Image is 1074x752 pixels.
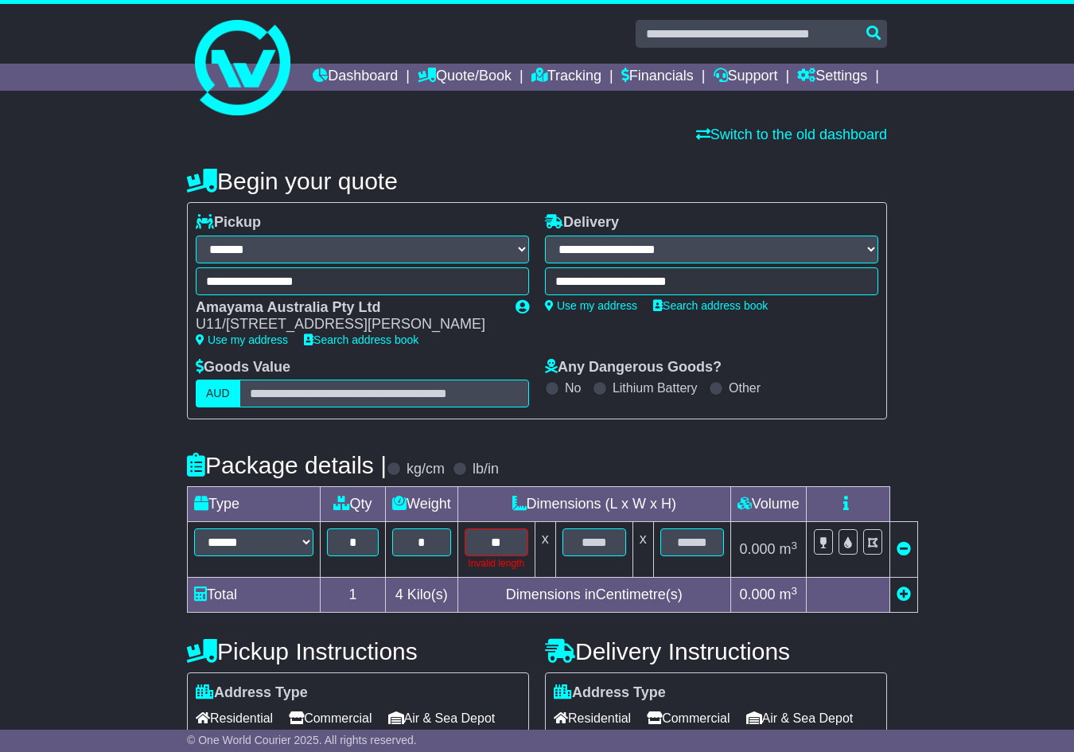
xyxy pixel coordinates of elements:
span: m [780,541,798,557]
label: lb/in [473,461,499,478]
a: Use my address [196,333,288,346]
td: Dimensions in Centimetre(s) [457,578,730,613]
sup: 3 [792,585,798,597]
label: Lithium Battery [613,380,698,395]
a: Switch to the old dashboard [696,127,887,142]
span: Air & Sea Depot [388,706,496,731]
label: Pickup [196,214,261,232]
span: m [780,586,798,602]
a: Dashboard [313,64,398,91]
td: Kilo(s) [386,578,458,613]
label: No [565,380,581,395]
span: Commercial [647,706,730,731]
h4: Begin your quote [187,168,887,194]
td: Weight [386,487,458,522]
span: 4 [395,586,403,602]
td: Total [188,578,321,613]
a: Search address book [653,299,768,312]
td: Type [188,487,321,522]
a: Support [714,64,778,91]
h4: Pickup Instructions [187,638,529,664]
div: Amayama Australia Pty Ltd [196,299,500,317]
label: Address Type [554,684,666,702]
label: Delivery [545,214,619,232]
h4: Delivery Instructions [545,638,887,664]
span: 0.000 [739,586,775,602]
a: Search address book [304,333,418,346]
div: Invalid length [465,556,528,571]
sup: 3 [792,540,798,551]
td: x [535,522,555,578]
span: Air & Sea Depot [746,706,854,731]
label: AUD [196,380,240,407]
a: Add new item [897,586,911,602]
span: 0.000 [739,541,775,557]
span: Residential [554,706,631,731]
label: Goods Value [196,359,290,376]
td: Qty [321,487,386,522]
a: Settings [797,64,867,91]
label: Address Type [196,684,308,702]
span: © One World Courier 2025. All rights reserved. [187,734,417,746]
a: Tracking [531,64,601,91]
td: Volume [730,487,806,522]
span: Residential [196,706,273,731]
td: Dimensions (L x W x H) [457,487,730,522]
label: kg/cm [407,461,445,478]
a: Use my address [545,299,637,312]
div: U11/[STREET_ADDRESS][PERSON_NAME] [196,316,500,333]
td: x [632,522,653,578]
h4: Package details | [187,452,387,478]
label: Any Dangerous Goods? [545,359,722,376]
a: Financials [621,64,694,91]
a: Remove this item [897,541,911,557]
span: Commercial [289,706,372,731]
td: 1 [321,578,386,613]
label: Other [729,380,761,395]
a: Quote/Book [418,64,512,91]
